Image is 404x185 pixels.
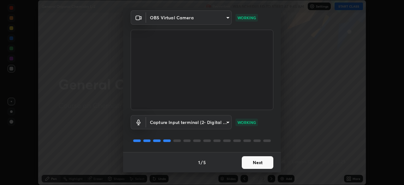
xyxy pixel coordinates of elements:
h4: 5 [203,159,206,166]
h4: / [201,159,203,166]
div: OBS Virtual Camera [146,10,232,25]
div: OBS Virtual Camera [146,115,232,129]
p: WORKING [237,120,256,125]
p: WORKING [237,15,256,21]
button: Next [242,156,273,169]
h4: 1 [198,159,200,166]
